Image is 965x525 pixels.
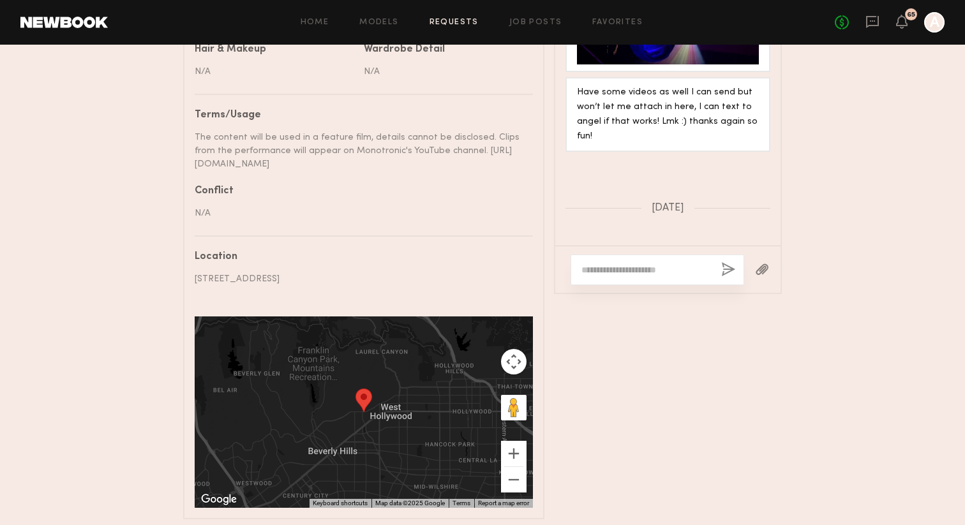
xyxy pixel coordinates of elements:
[501,467,527,492] button: Zoom out
[198,491,240,508] a: Open this area in Google Maps (opens a new window)
[924,12,945,33] a: A
[501,349,527,374] button: Map camera controls
[195,207,523,220] div: N/A
[301,18,329,27] a: Home
[195,272,523,286] div: [STREET_ADDRESS]
[198,491,240,508] img: Google
[364,65,523,78] div: N/A
[430,18,479,27] a: Requests
[453,499,470,507] a: Terms
[195,45,266,55] div: Hair & Makeup
[364,45,445,55] div: Wardrobe Detail
[478,499,529,507] a: Report a map error
[509,18,562,27] a: Job Posts
[195,186,523,196] div: Conflict
[501,441,527,466] button: Zoom in
[359,18,398,27] a: Models
[195,131,523,171] div: The content will be used in a feature film, details cannot be disclosed. Clips from the performan...
[195,110,523,121] div: Terms/Usage
[195,252,523,262] div: Location
[592,18,643,27] a: Favorites
[652,203,684,214] span: [DATE]
[313,499,368,508] button: Keyboard shortcuts
[907,11,915,18] div: 65
[375,499,445,507] span: Map data ©2025 Google
[501,395,527,420] button: Drag Pegman onto the map to open Street View
[195,65,354,78] div: N/A
[577,85,759,144] div: Have some videos as well I can send but won’t let me attach in here, I can text to angel if that ...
